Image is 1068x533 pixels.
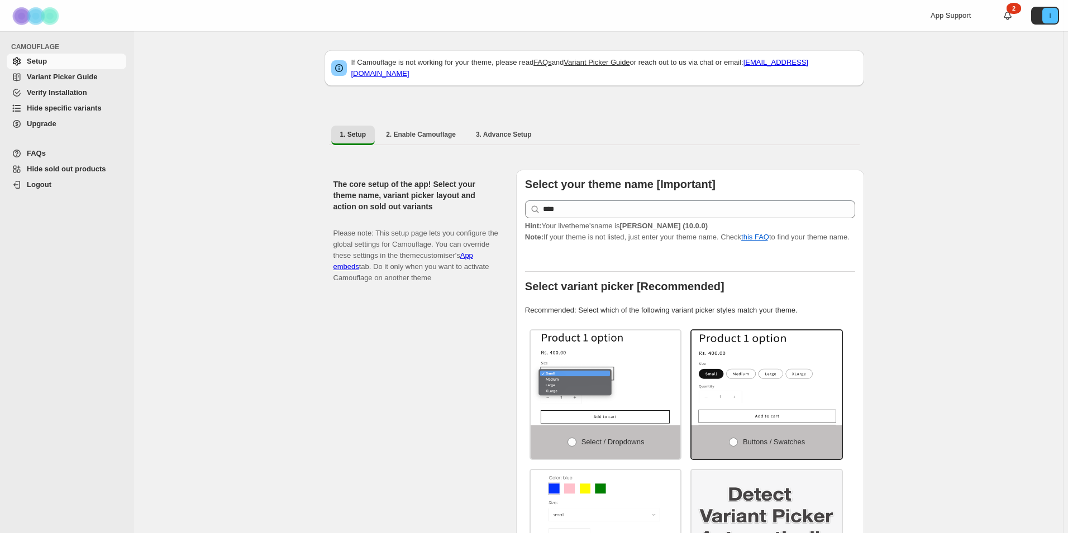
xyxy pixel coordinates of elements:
[351,57,857,79] p: If Camouflage is not working for your theme, please read and or reach out to us via chat or email:
[11,42,128,51] span: CAMOUFLAGE
[619,222,708,230] strong: [PERSON_NAME] (10.0.0)
[741,233,769,241] a: this FAQ
[525,178,716,190] b: Select your theme name [Important]
[333,179,498,212] h2: The core setup of the app! Select your theme name, variant picker layout and action on sold out v...
[1049,12,1051,19] text: I
[7,69,126,85] a: Variant Picker Guide
[7,100,126,116] a: Hide specific variants
[27,73,97,81] span: Variant Picker Guide
[931,11,971,20] span: App Support
[7,85,126,100] a: Verify Installation
[525,220,855,243] p: If your theme is not listed, just enter your theme name. Check to find your theme name.
[386,130,456,139] span: 2. Enable Camouflage
[7,177,126,193] a: Logout
[564,58,630,66] a: Variant Picker Guide
[333,217,498,284] p: Please note: This setup page lets you configure the global settings for Camouflage. You can overr...
[476,130,532,139] span: 3. Advance Setup
[27,180,51,189] span: Logout
[7,54,126,69] a: Setup
[27,165,106,173] span: Hide sold out products
[1002,10,1013,21] a: 2
[525,222,708,230] span: Your live theme's name is
[525,280,724,292] b: Select variant picker [Recommended]
[27,57,47,65] span: Setup
[525,222,542,230] strong: Hint:
[7,116,126,132] a: Upgrade
[27,88,87,97] span: Verify Installation
[27,119,56,128] span: Upgrade
[27,104,102,112] span: Hide specific variants
[9,1,65,31] img: Camouflage
[743,438,805,446] span: Buttons / Swatches
[525,233,543,241] strong: Note:
[7,161,126,177] a: Hide sold out products
[525,305,855,316] p: Recommended: Select which of the following variant picker styles match your theme.
[1042,8,1058,23] span: Avatar with initials I
[1007,3,1021,14] div: 2
[531,330,681,425] img: Select / Dropdowns
[1031,7,1059,25] button: Avatar with initials I
[27,149,46,157] span: FAQs
[7,146,126,161] a: FAQs
[533,58,552,66] a: FAQs
[692,330,842,425] img: Buttons / Swatches
[340,130,366,139] span: 1. Setup
[581,438,645,446] span: Select / Dropdowns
